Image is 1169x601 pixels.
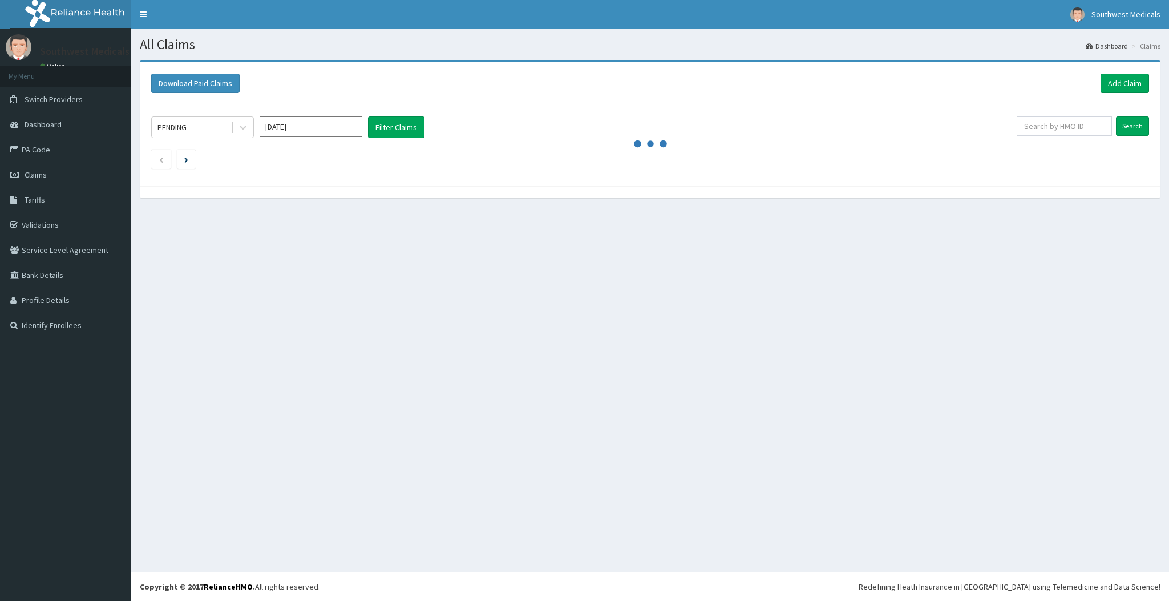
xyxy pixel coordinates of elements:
a: Dashboard [1086,41,1128,51]
a: Next page [184,154,188,164]
h1: All Claims [140,37,1160,52]
li: Claims [1129,41,1160,51]
button: Download Paid Claims [151,74,240,93]
button: Filter Claims [368,116,424,138]
a: Online [40,62,67,70]
span: Tariffs [25,195,45,205]
div: PENDING [157,122,187,133]
input: Search by HMO ID [1017,116,1112,136]
img: User Image [6,34,31,60]
a: Add Claim [1101,74,1149,93]
strong: Copyright © 2017 . [140,582,255,592]
input: Search [1116,116,1149,136]
input: Select Month and Year [260,116,362,137]
footer: All rights reserved. [131,572,1169,601]
a: Previous page [159,154,164,164]
span: Dashboard [25,119,62,130]
p: Southwest Medicals [40,46,130,57]
span: Claims [25,170,47,180]
img: User Image [1070,7,1085,22]
a: RelianceHMO [204,582,253,592]
span: Switch Providers [25,94,83,104]
span: Southwest Medicals [1091,9,1160,19]
svg: audio-loading [633,127,668,161]
div: Redefining Heath Insurance in [GEOGRAPHIC_DATA] using Telemedicine and Data Science! [859,581,1160,592]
